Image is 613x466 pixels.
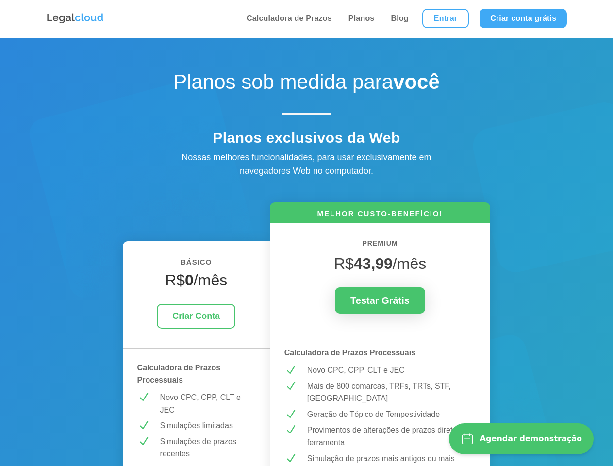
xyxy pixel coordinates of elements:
strong: Calculadora de Prazos Processuais [137,364,221,384]
h4: Planos exclusivos da Web [136,129,476,151]
span: N [284,364,297,376]
span: N [137,419,149,432]
h6: MELHOR CUSTO-BENEFÍCIO! [270,208,491,223]
p: Simulações de prazos recentes [160,435,255,460]
strong: 43,99 [354,255,393,272]
span: N [284,408,297,420]
span: N [284,424,297,436]
p: Novo CPC, CPP, CLT e JEC [307,364,476,377]
span: R$ /mês [334,255,426,272]
p: Simulações limitadas [160,419,255,432]
strong: 0 [185,271,194,289]
h4: R$ /mês [137,271,255,294]
p: Mais de 800 comarcas, TRFs, TRTs, STF, [GEOGRAPHIC_DATA] [307,380,476,405]
h6: BÁSICO [137,256,255,273]
h6: PREMIUM [284,238,476,254]
span: N [284,452,297,465]
a: Criar Conta [157,304,235,329]
p: Novo CPC, CPP, CLT e JEC [160,391,255,416]
span: N [137,435,149,448]
img: Logo da Legalcloud [46,12,104,25]
a: Criar conta grátis [480,9,567,28]
a: Entrar [422,9,469,28]
span: N [284,380,297,392]
div: Nossas melhores funcionalidades, para usar exclusivamente em navegadores Web no computador. [161,150,452,179]
strong: você [393,70,440,93]
strong: Calculadora de Prazos Processuais [284,349,415,357]
h1: Planos sob medida para [136,70,476,99]
p: Geração de Tópico de Tempestividade [307,408,476,421]
p: Provimentos de alterações de prazos direto da ferramenta [307,424,476,449]
span: N [137,391,149,403]
a: Testar Grátis [335,287,425,314]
